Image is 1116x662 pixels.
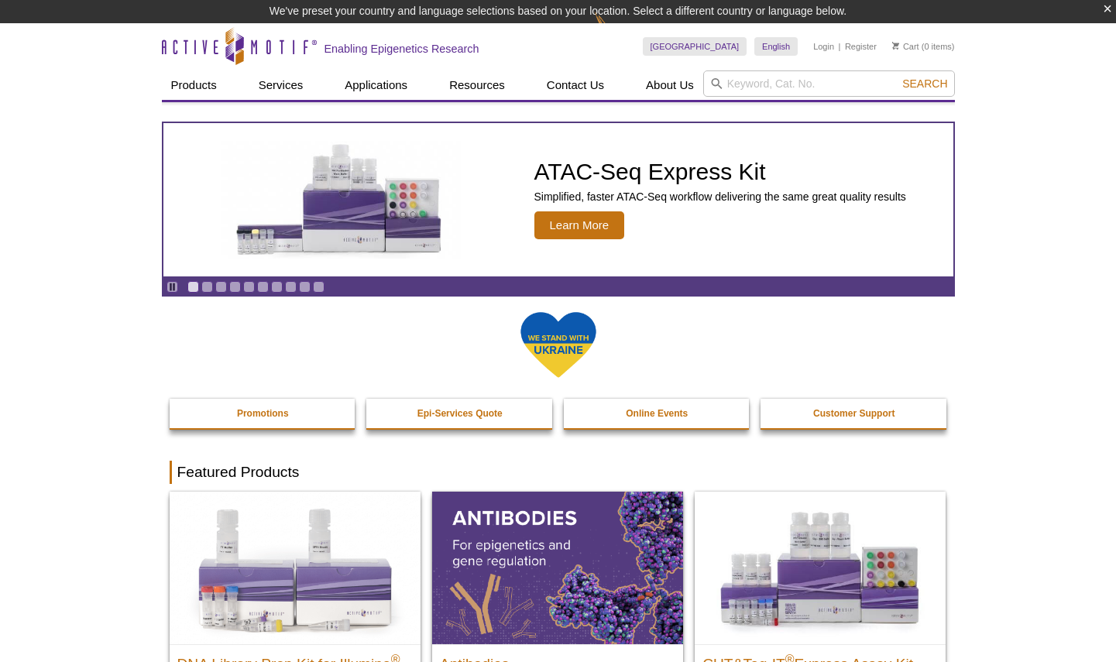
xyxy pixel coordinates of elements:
[163,123,953,276] article: ATAC-Seq Express Kit
[564,399,751,428] a: Online Events
[335,70,417,100] a: Applications
[703,70,955,97] input: Keyword, Cat. No.
[170,399,357,428] a: Promotions
[813,41,834,52] a: Login
[299,281,311,293] a: Go to slide 9
[695,492,946,643] img: CUT&Tag-IT® Express Assay Kit
[215,281,227,293] a: Go to slide 3
[229,281,241,293] a: Go to slide 4
[271,281,283,293] a: Go to slide 7
[201,281,213,293] a: Go to slide 2
[187,281,199,293] a: Go to slide 1
[213,141,469,259] img: ATAC-Seq Express Kit
[520,310,597,379] img: We Stand With Ukraine
[892,37,955,56] li: (0 items)
[440,70,514,100] a: Resources
[839,37,841,56] li: |
[285,281,297,293] a: Go to slide 8
[637,70,703,100] a: About Us
[761,399,948,428] a: Customer Support
[902,77,947,90] span: Search
[813,408,895,419] strong: Customer Support
[366,399,554,428] a: Epi-Services Quote
[534,160,906,184] h2: ATAC-Seq Express Kit
[163,123,953,276] a: ATAC-Seq Express Kit ATAC-Seq Express Kit Simplified, faster ATAC-Seq workflow delivering the sam...
[170,492,421,643] img: DNA Library Prep Kit for Illumina
[754,37,798,56] a: English
[237,408,289,419] strong: Promotions
[534,190,906,204] p: Simplified, faster ATAC-Seq workflow delivering the same great quality results
[534,211,625,239] span: Learn More
[845,41,877,52] a: Register
[170,461,947,484] h2: Featured Products
[162,70,226,100] a: Products
[417,408,503,419] strong: Epi-Services Quote
[626,408,688,419] strong: Online Events
[892,41,919,52] a: Cart
[643,37,747,56] a: [GEOGRAPHIC_DATA]
[595,12,636,48] img: Change Here
[432,492,683,643] img: All Antibodies
[892,42,899,50] img: Your Cart
[313,281,324,293] a: Go to slide 10
[537,70,613,100] a: Contact Us
[898,77,952,91] button: Search
[167,281,178,293] a: Toggle autoplay
[249,70,313,100] a: Services
[257,281,269,293] a: Go to slide 6
[243,281,255,293] a: Go to slide 5
[324,42,479,56] h2: Enabling Epigenetics Research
